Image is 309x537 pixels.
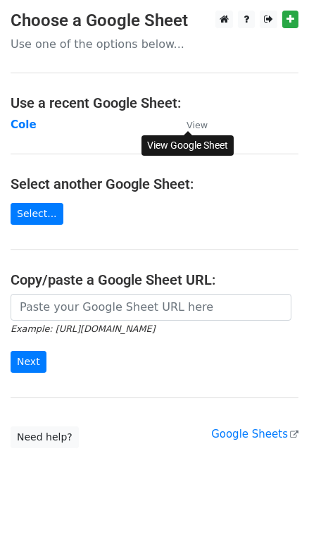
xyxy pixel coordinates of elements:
[11,426,79,448] a: Need help?
[11,294,291,321] input: Paste your Google Sheet URL here
[239,469,309,537] iframe: Chat Widget
[11,11,298,31] h3: Choose a Google Sheet
[11,323,155,334] small: Example: [URL][DOMAIN_NAME]
[11,37,298,51] p: Use one of the options below...
[141,135,234,156] div: View Google Sheet
[11,118,37,131] a: Cole
[239,469,309,537] div: Widget de chat
[187,120,208,130] small: View
[11,203,63,225] a: Select...
[11,175,298,192] h4: Select another Google Sheet:
[11,351,46,373] input: Next
[211,428,298,440] a: Google Sheets
[172,118,208,131] a: View
[11,94,298,111] h4: Use a recent Google Sheet:
[11,271,298,288] h4: Copy/paste a Google Sheet URL:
